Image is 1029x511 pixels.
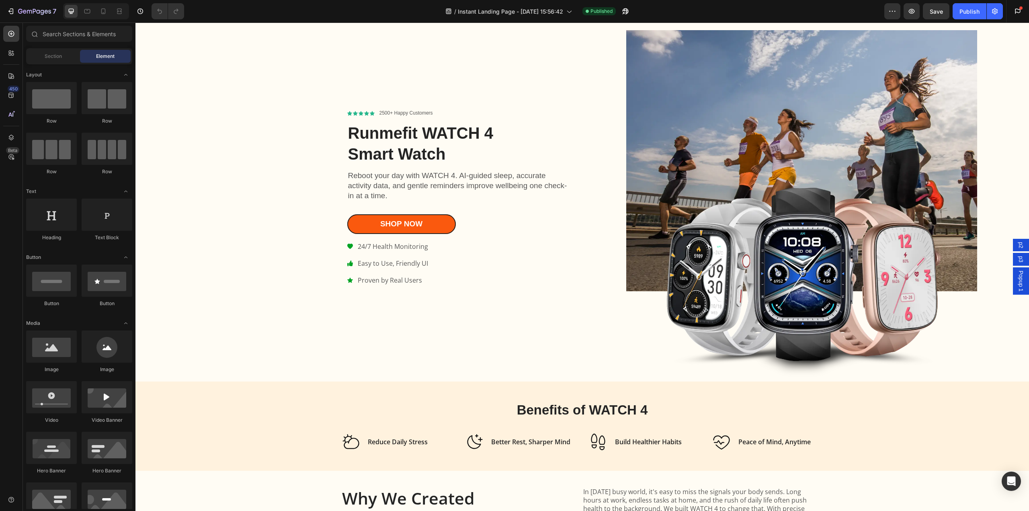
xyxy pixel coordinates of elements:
a: Shop Now [212,192,320,211]
div: Row [26,168,77,175]
span: Save [930,8,943,15]
span: Popup 1 [881,248,890,269]
button: Publish [953,3,986,19]
h3: Peace of Mind, Anytime [602,415,688,425]
div: Publish [959,7,980,16]
div: Image [26,366,77,373]
button: 7 [3,3,60,19]
span: Toggle open [119,317,132,330]
img: gempages_581000803754443689-f6d9f0df-d433-4c32-997a-9439e246e2f1.webp [491,8,842,359]
div: Beta [6,147,19,154]
span: Text [26,188,36,195]
div: Open Intercom Messenger [1002,472,1021,491]
p: Proven by Real Users [222,253,293,263]
div: Shop Now [245,197,287,207]
span: Toggle open [119,251,132,264]
h3: Build Healthier Habits [479,415,565,425]
p: 24/7 Health Monitoring [222,219,293,229]
div: Hero Banner [26,467,77,474]
iframe: Design area [135,23,1029,511]
div: Button [82,300,132,307]
p: Easy to Use, Friendly UI [222,236,293,246]
div: Row [26,117,77,125]
span: p3 [881,234,890,240]
span: Published [590,8,613,15]
input: Search Sections & Elements [26,26,132,42]
div: Heading [26,234,77,241]
h3: Better Rest, Sharper Mind [355,415,441,425]
span: Button [26,254,41,261]
div: Text Block [82,234,132,241]
span: Toggle open [119,68,132,81]
div: 450 [8,86,19,92]
span: Runmefit WATCH 4 [213,102,358,119]
h3: Reduce Daily Stress [232,415,318,425]
div: Undo/Redo [152,3,184,19]
span: Element [96,53,115,60]
span: p2 [881,220,890,226]
span: Instant Landing Page - [DATE] 15:56:42 [458,7,563,16]
div: Row [82,168,132,175]
div: Button [26,300,77,307]
p: 2500+ Happy Customers [244,88,297,94]
p: Reboot your day with WATCH 4. AI-guided sleep, accurate activity data, and gentle reminders impro... [213,148,433,178]
span: Smart Watch [213,123,310,140]
div: Video Banner [82,417,132,424]
div: Image [82,366,132,373]
h2: Why We Created WATCH 4 [206,464,400,509]
span: / [454,7,456,16]
span: Media [26,320,40,327]
span: Toggle open [119,185,132,198]
p: 7 [53,6,56,16]
div: Hero Banner [82,467,132,474]
button: Save [923,3,949,19]
span: Section [45,53,62,60]
div: Row [82,117,132,125]
div: Video [26,417,77,424]
h2: Benefits of WATCH 4 [206,378,688,397]
span: Layout [26,71,42,78]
